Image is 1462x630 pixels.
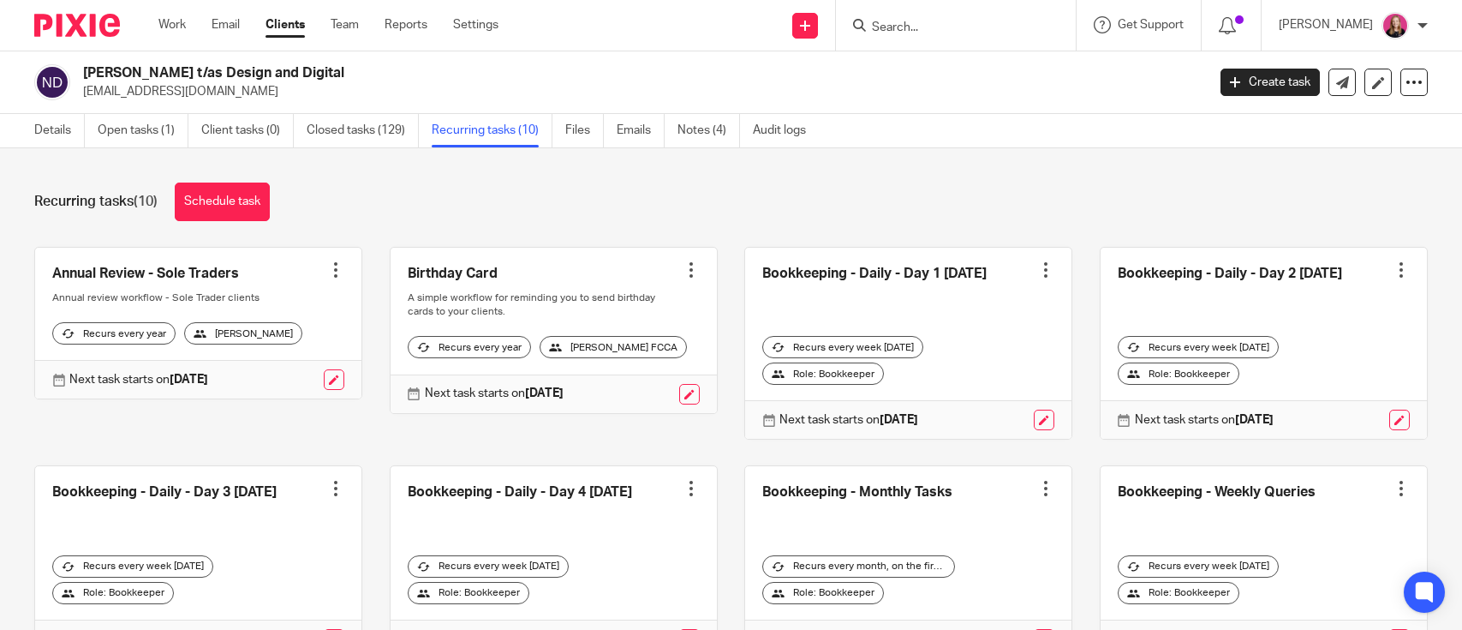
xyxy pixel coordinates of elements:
[617,114,665,147] a: Emails
[762,555,955,578] div: Recurs every month, on the first workday
[1135,411,1274,429] p: Next task starts on
[408,582,529,604] div: Role: Bookkeeper
[1381,12,1409,39] img: Team%20headshots.png
[134,195,158,208] span: (10)
[307,114,419,147] a: Closed tasks (129)
[870,21,1024,36] input: Search
[201,114,294,147] a: Client tasks (0)
[453,16,498,33] a: Settings
[1118,582,1239,604] div: Role: Bookkeeper
[753,114,819,147] a: Audit logs
[170,374,208,386] strong: [DATE]
[762,363,884,385] div: Role: Bookkeeper
[98,114,188,147] a: Open tasks (1)
[408,336,531,358] div: Recurs every year
[69,371,208,388] p: Next task starts on
[52,555,213,578] div: Recurs every week [DATE]
[34,114,85,147] a: Details
[677,114,740,147] a: Notes (4)
[385,16,427,33] a: Reports
[762,336,923,358] div: Recurs every week [DATE]
[779,411,918,429] p: Next task starts on
[1279,16,1373,33] p: [PERSON_NAME]
[880,414,918,426] strong: [DATE]
[158,16,186,33] a: Work
[1118,555,1279,578] div: Recurs every week [DATE]
[34,193,158,211] h1: Recurring tasks
[1220,69,1320,96] a: Create task
[762,582,884,604] div: Role: Bookkeeper
[432,114,552,147] a: Recurring tasks (10)
[540,336,687,358] div: [PERSON_NAME] FCCA
[34,64,70,100] img: svg%3E
[83,64,972,82] h2: [PERSON_NAME] t/as Design and Digital
[1118,336,1279,358] div: Recurs every week [DATE]
[1118,19,1184,31] span: Get Support
[331,16,359,33] a: Team
[184,322,302,345] div: [PERSON_NAME]
[565,114,604,147] a: Files
[525,387,564,399] strong: [DATE]
[34,14,120,37] img: Pixie
[266,16,305,33] a: Clients
[408,555,569,578] div: Recurs every week [DATE]
[425,385,564,402] p: Next task starts on
[52,582,174,604] div: Role: Bookkeeper
[212,16,240,33] a: Email
[52,322,176,345] div: Recurs every year
[175,183,270,221] a: Schedule task
[1235,414,1274,426] strong: [DATE]
[83,83,1195,100] p: [EMAIL_ADDRESS][DOMAIN_NAME]
[1118,363,1239,385] div: Role: Bookkeeper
